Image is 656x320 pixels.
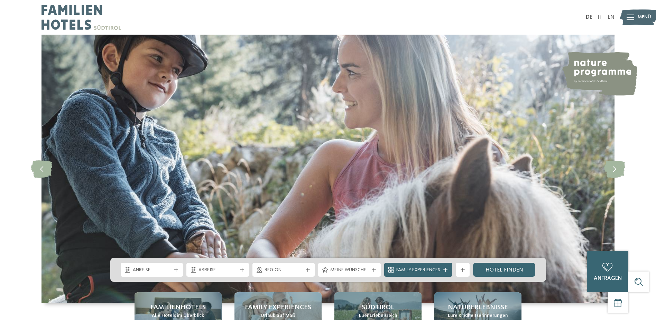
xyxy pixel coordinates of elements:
span: Familienhotels [150,303,206,312]
span: anfragen [594,276,622,281]
span: Anreise [133,267,171,274]
span: Family Experiences [245,303,311,312]
span: Euer Erlebnisreich [359,312,397,319]
a: Hotel finden [473,263,536,277]
span: Alle Hotels im Überblick [152,312,204,319]
span: Eure Kindheitserinnerungen [448,312,508,319]
img: nature programme by Familienhotels Südtirol [561,52,637,96]
span: Family Experiences [396,267,440,274]
span: Südtirol [362,303,394,312]
span: Naturerlebnisse [448,303,508,312]
a: anfragen [587,251,628,292]
span: Abreise [198,267,237,274]
span: Menü [638,14,651,21]
a: DE [586,15,592,20]
span: Region [265,267,303,274]
a: EN [608,15,615,20]
img: Familienhotels Südtirol: The happy family places [41,35,615,303]
a: IT [598,15,602,20]
span: Meine Wünsche [330,267,369,274]
span: Urlaub auf Maß [261,312,295,319]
